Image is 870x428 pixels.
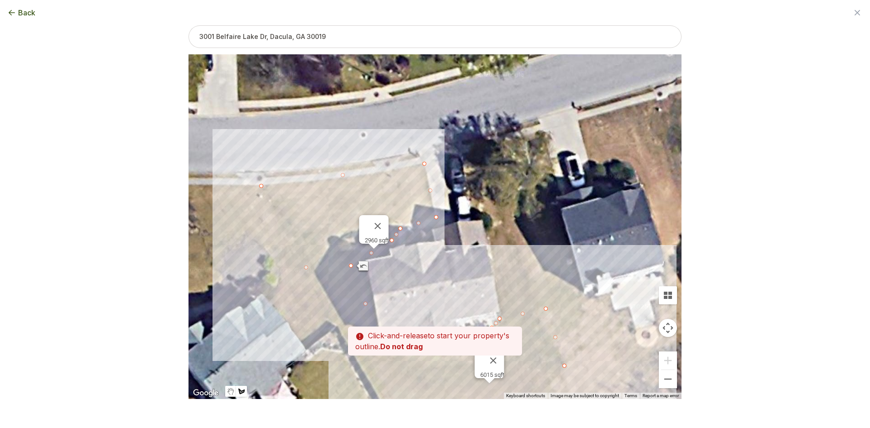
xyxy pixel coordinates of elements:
[480,371,504,378] div: 6015 sqft
[380,342,423,351] strong: Do not drag
[659,286,677,304] button: Tilt map
[368,331,428,340] span: Click-and-release
[18,7,35,18] span: Back
[367,215,389,237] button: Close
[659,319,677,337] button: Map camera controls
[356,261,369,274] button: Undo last edit
[365,237,389,244] div: 2960 sqft
[188,25,681,48] input: 3001 Belfaire Lake Dr, Dacula, GA 30019
[7,7,35,18] button: Back
[348,327,522,356] p: to start your property's outline.
[551,393,619,398] span: Image may be subject to copyright
[659,370,677,388] button: Zoom out
[483,350,504,371] button: Close
[225,386,236,397] button: Stop drawing
[506,393,545,399] button: Keyboard shortcuts
[659,351,677,370] button: Zoom in
[191,387,221,399] a: Open this area in Google Maps (opens a new window)
[236,386,247,397] button: Draw a shape
[624,393,637,398] a: Terms (opens in new tab)
[191,387,221,399] img: Google
[643,393,679,398] a: Report a map error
